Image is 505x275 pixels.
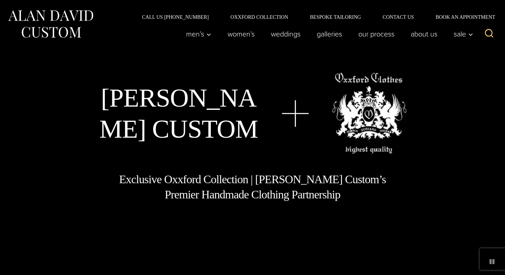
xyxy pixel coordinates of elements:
a: Oxxford Collection [220,14,299,20]
h1: Exclusive Oxxford Collection | [PERSON_NAME] Custom’s Premier Handmade Clothing Partnership [118,172,387,202]
a: Call Us [PHONE_NUMBER] [131,14,220,20]
a: weddings [263,27,309,41]
a: Bespoke Tailoring [299,14,372,20]
button: pause animated background image [486,256,498,267]
a: Women’s [220,27,263,41]
button: View Search Form [480,25,498,43]
a: Book an Appointment [425,14,498,20]
a: Galleries [309,27,350,41]
img: oxxford clothes, highest quality [332,73,406,154]
span: Men’s [186,30,211,38]
a: Our Process [350,27,403,41]
a: About Us [403,27,446,41]
h1: [PERSON_NAME] Custom [99,82,259,145]
nav: Secondary Navigation [131,14,498,20]
a: Contact Us [372,14,425,20]
span: Sale [454,30,473,38]
nav: Primary Navigation [178,27,477,41]
img: Alan David Custom [7,8,94,40]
